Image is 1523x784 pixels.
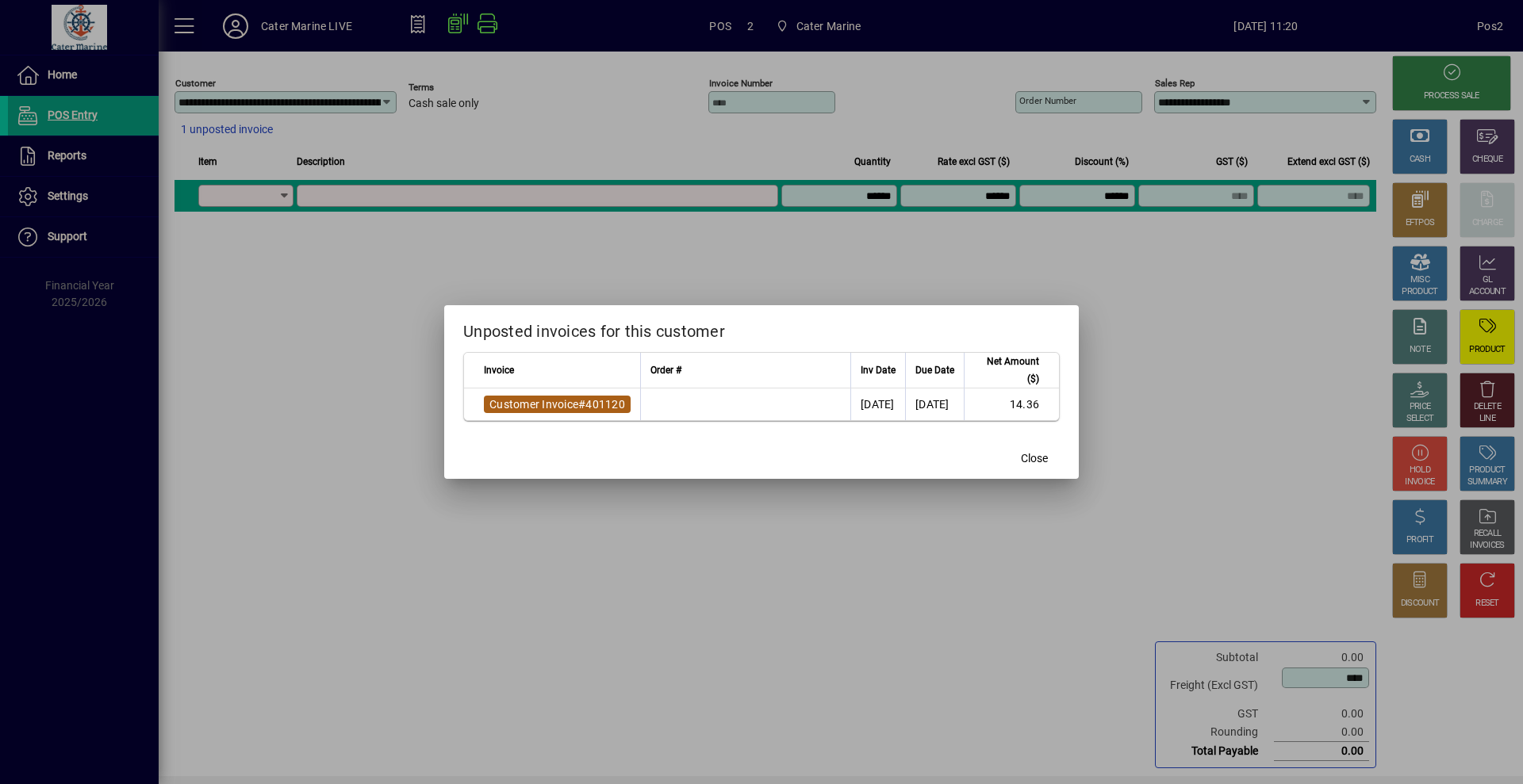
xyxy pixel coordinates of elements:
span: Order # [650,361,681,379]
span: 401120 [585,398,625,411]
span: Customer Invoice [489,398,578,411]
span: # [578,398,585,411]
td: 14.36 [964,388,1059,420]
span: Invoice [484,361,514,379]
span: Net Amount ($) [974,353,1039,388]
span: Close [1021,450,1048,467]
span: Due Date [915,361,954,379]
a: Customer Invoice#401120 [484,396,631,413]
h2: Unposted invoices for this customer [444,305,1079,351]
button: Close [1009,444,1060,472]
td: [DATE] [905,388,964,420]
td: [DATE] [850,388,905,420]
span: Inv Date [861,361,896,379]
